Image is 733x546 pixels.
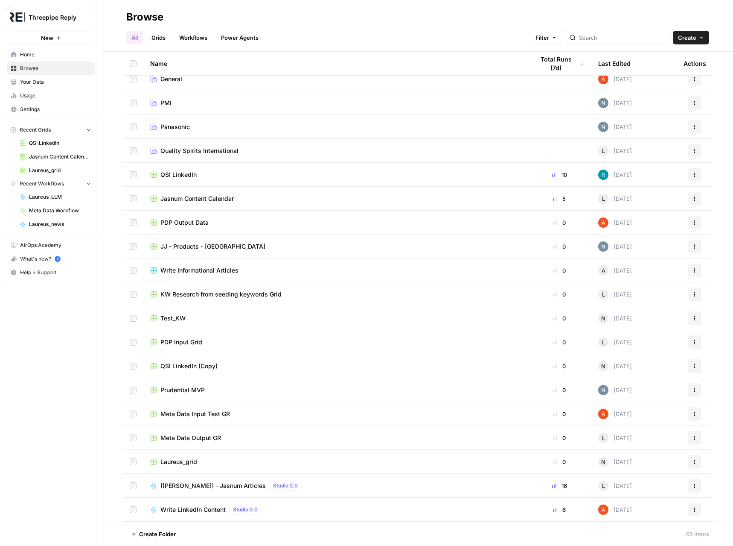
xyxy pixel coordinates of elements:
span: Usage [20,92,91,100]
button: Recent Workflows [7,177,95,190]
div: 10 [534,170,585,179]
div: [DATE] [598,170,632,180]
div: 0 [534,458,585,466]
a: Quality Spirits International [150,147,521,155]
div: 0 [534,218,585,227]
a: Meta Data Input Test GR [150,410,521,418]
div: 0 [534,290,585,299]
img: c5ablnw6d01w38l43ylndsx32y4l [598,122,608,132]
a: Meta Data Output GR [150,434,521,442]
div: 0 [534,386,585,394]
div: [DATE] [598,194,632,204]
span: N [601,314,605,323]
a: AirOps Academy [7,238,95,252]
a: QSI LinkedIn [150,170,521,179]
span: General [160,75,182,83]
div: [DATE] [598,433,632,443]
button: Create [673,31,709,44]
span: Home [20,51,91,59]
img: xum3i1lf9v1xl4fmrbatmlwcj21o [598,170,608,180]
a: Write LinkedIn ContentStudio 2.0 [150,505,521,515]
span: Jasnum Content Calendar [29,153,91,161]
a: General [150,75,521,83]
div: 0 [534,266,585,275]
a: 5 [55,256,61,262]
div: Last Edited [598,52,631,75]
div: Browse [126,10,163,24]
div: [DATE] [598,217,632,228]
span: Meta Data Input Test GR [160,410,230,418]
span: Create Folder [139,530,176,538]
a: PDP Output Data [150,218,521,227]
span: L [602,290,605,299]
a: Laureus_news [16,217,95,231]
div: [DATE] [598,122,632,132]
div: [DATE] [598,265,632,276]
span: JJ - Products - [GEOGRAPHIC_DATA] [160,242,265,251]
span: KW Research from seeding keywords Grid [160,290,282,299]
span: N [601,362,605,370]
img: c5ablnw6d01w38l43ylndsx32y4l [598,98,608,108]
a: Write Informational Articles [150,266,521,275]
button: Recent Grids [7,123,95,136]
span: [[PERSON_NAME]] - Jasnum Articles [160,481,266,490]
a: Test_KW [150,314,521,323]
img: cje7zb9ux0f2nqyv5qqgv3u0jxek [598,505,608,515]
img: cje7zb9ux0f2nqyv5qqgv3u0jxek [598,74,608,84]
div: 0 [534,410,585,418]
div: [DATE] [598,385,632,395]
a: Laureus_grid [16,164,95,177]
button: Filter [530,31,562,44]
button: Help + Support [7,266,95,279]
span: Laureus_grid [29,167,91,174]
span: New [41,34,53,42]
div: Name [150,52,521,75]
span: Recent Workflows [20,180,64,188]
span: Panasonic [160,123,190,131]
a: QSI LinkedIn [16,136,95,150]
span: Studio 2.0 [233,506,258,514]
div: [DATE] [598,74,632,84]
a: Laureus_grid [150,458,521,466]
div: [DATE] [598,337,632,347]
div: [DATE] [598,289,632,299]
span: Meta Data Output GR [160,434,221,442]
span: Recent Grids [20,126,51,134]
div: [DATE] [598,146,632,156]
div: What's new? [7,252,95,265]
span: L [602,338,605,346]
a: Usage [7,89,95,103]
span: PDP Output Data [160,218,209,227]
span: PDP Input Grid [160,338,202,346]
span: Test_KW [160,314,186,323]
span: Studio 2.0 [273,482,298,490]
a: PDP Input Grid [150,338,521,346]
div: [DATE] [598,241,632,252]
div: 0 [534,314,585,323]
a: Laureus_LLM [16,190,95,204]
div: 0 [534,362,585,370]
span: Settings [20,106,91,113]
text: 5 [56,257,58,261]
span: QSI LinkedIn [160,170,197,179]
a: Panasonic [150,123,521,131]
a: Your Data [7,75,95,89]
a: Home [7,48,95,62]
div: [DATE] [598,409,632,419]
span: L [602,434,605,442]
div: 0 [534,434,585,442]
div: 65 Items [686,530,709,538]
span: Browse [20,65,91,72]
div: [DATE] [598,361,632,371]
img: cje7zb9ux0f2nqyv5qqgv3u0jxek [598,409,608,419]
a: Power Agents [216,31,264,44]
button: What's new? 5 [7,252,95,266]
span: A [602,266,605,275]
a: Meta Data Workflow [16,204,95,217]
span: PMI [160,99,172,107]
a: QSI LinkedIn (Copy) [150,362,521,370]
a: All [126,31,143,44]
span: Create [678,33,696,42]
div: 16 [534,481,585,490]
a: Prudential MVP [150,386,521,394]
